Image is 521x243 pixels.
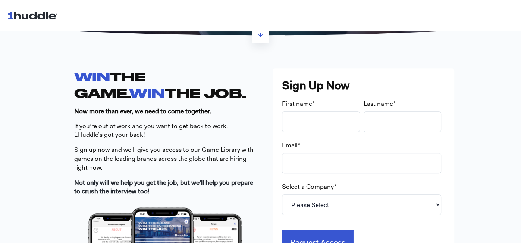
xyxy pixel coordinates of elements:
[74,122,228,139] span: If you’re out of work and you want to get back to work, 1Huddle’s got your back!
[74,145,254,172] span: ign up now and we'll give you access to our Game Library with games on the leading brands across ...
[74,69,246,100] strong: THE GAME. THE JOB.
[74,107,211,115] strong: Now more than ever, we need to come together.
[7,8,61,22] img: 1huddle
[364,99,393,108] span: Last name
[129,86,165,100] span: WIN
[74,145,256,172] p: S
[74,69,110,84] span: WIN
[282,99,312,108] span: First name
[282,182,334,191] span: Select a Company
[74,178,253,196] strong: Not only will we help you get the job, but we'll help you prepare to crush the interview too!
[282,141,298,149] span: Email
[282,78,445,93] h3: Sign Up Now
